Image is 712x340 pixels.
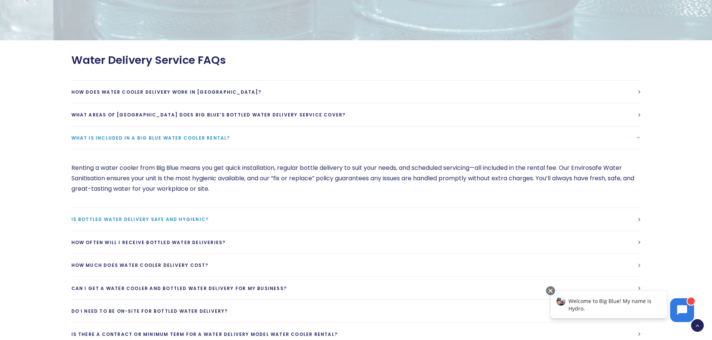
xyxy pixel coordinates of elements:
p: Renting a water cooler from Big Blue means you get quick installation, regular bottle delivery to... [71,163,641,194]
span: Can I get a water cooler and bottled water delivery for my business? [71,285,287,291]
span: How does water cooler delivery work in [GEOGRAPHIC_DATA]? [71,89,261,95]
a: Do I need to be on-site for bottled water delivery? [71,300,641,322]
span: How much does water cooler delivery cost? [71,262,209,268]
a: Is bottled water delivery safe and hygienic? [71,208,641,231]
span: Do I need to be on-site for bottled water delivery? [71,308,228,314]
span: Water Delivery Service FAQs [71,54,226,67]
a: How does water cooler delivery work in [GEOGRAPHIC_DATA]? [71,81,641,103]
iframe: Chatbot [543,285,702,330]
span: Is bottled water delivery safe and hygienic? [71,216,209,222]
a: What areas of [GEOGRAPHIC_DATA] does Big Blue’s bottled water delivery service cover? [71,103,641,126]
span: What areas of [GEOGRAPHIC_DATA] does Big Blue’s bottled water delivery service cover? [71,112,346,118]
span: Is there a contract or minimum term for a water delivery model water cooler rental? [71,331,338,337]
span: How often will I receive bottled water deliveries? [71,239,226,246]
a: Can I get a water cooler and bottled water delivery for my business? [71,277,641,300]
a: How much does water cooler delivery cost? [71,254,641,277]
span: What is included in a Big Blue Water cooler rental? [71,135,230,141]
a: What is included in a Big Blue Water cooler rental? [71,127,641,149]
a: How often will I receive bottled water deliveries? [71,231,641,254]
